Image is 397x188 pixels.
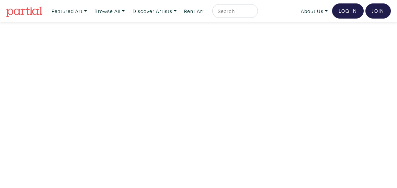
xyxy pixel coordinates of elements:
a: Featured Art [48,4,90,18]
a: Log In [332,3,364,19]
a: Discover Artists [129,4,180,18]
a: Join [365,3,391,19]
a: Rent Art [181,4,207,18]
a: About Us [298,4,331,18]
a: Browse All [91,4,128,18]
input: Search [217,7,251,15]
